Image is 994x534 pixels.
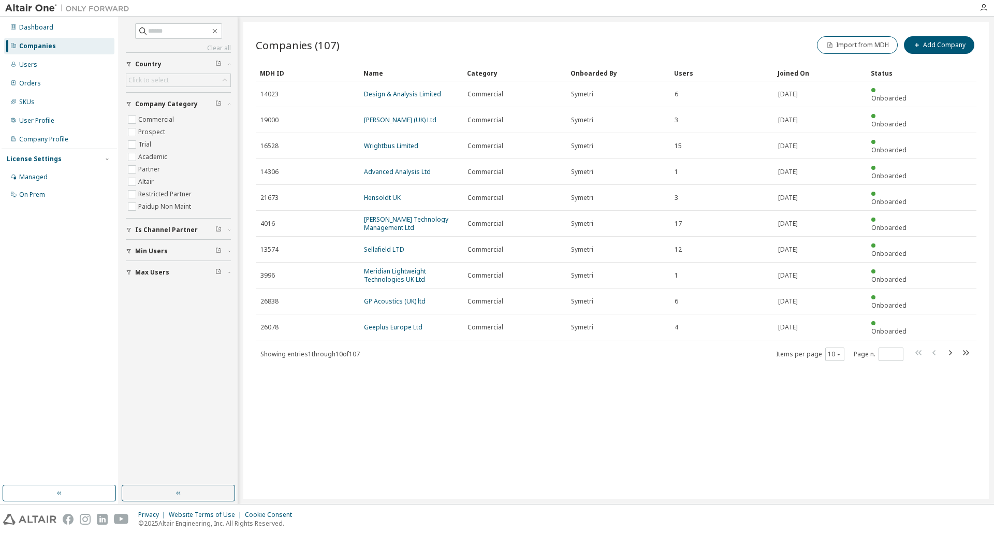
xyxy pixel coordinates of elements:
button: Company Category [126,93,231,116]
span: Commercial [467,142,503,150]
span: Country [135,60,162,68]
span: [DATE] [778,90,798,98]
div: SKUs [19,98,35,106]
a: [PERSON_NAME] (UK) Ltd [364,116,436,124]
a: Design & Analysis Limited [364,90,441,98]
a: Sellafield LTD [364,245,404,254]
div: Category [467,65,562,81]
span: Commercial [467,90,503,98]
span: Clear filter [215,268,222,277]
div: Click to select [126,74,230,86]
label: Paidup Non Maint [138,200,193,213]
div: Click to select [128,76,169,84]
div: Name [363,65,459,81]
div: Companies [19,42,56,50]
div: Users [19,61,37,69]
span: Commercial [467,116,503,124]
span: Onboarded [871,275,907,284]
span: 1 [675,271,678,280]
span: Symetri [571,220,593,228]
span: [DATE] [778,297,798,306]
p: © 2025 Altair Engineering, Inc. All Rights Reserved. [138,519,298,528]
span: Commercial [467,297,503,306]
div: License Settings [7,155,62,163]
a: Clear all [126,44,231,52]
div: Company Profile [19,135,68,143]
span: Symetri [571,168,593,176]
div: Managed [19,173,48,181]
img: youtube.svg [114,514,129,525]
span: [DATE] [778,220,798,228]
span: Symetri [571,323,593,331]
img: altair_logo.svg [3,514,56,525]
span: [DATE] [778,116,798,124]
span: Companies (107) [256,38,340,52]
span: Items per page [776,348,844,361]
a: Advanced Analysis Ltd [364,167,431,176]
span: [DATE] [778,194,798,202]
button: 10 [828,350,842,358]
span: 13574 [260,246,279,254]
span: [DATE] [778,323,798,331]
img: linkedin.svg [97,514,108,525]
img: instagram.svg [80,514,91,525]
button: Max Users [126,261,231,284]
span: 3 [675,116,678,124]
span: Is Channel Partner [135,226,198,234]
button: Country [126,53,231,76]
span: 14023 [260,90,279,98]
span: Symetri [571,271,593,280]
span: Onboarded [871,249,907,258]
div: MDH ID [260,65,355,81]
div: Status [871,65,914,81]
span: Commercial [467,194,503,202]
span: [DATE] [778,142,798,150]
span: Onboarded [871,146,907,154]
span: [DATE] [778,271,798,280]
a: Geeplus Europe Ltd [364,323,422,331]
span: Company Category [135,100,198,108]
span: 15 [675,142,682,150]
span: Commercial [467,323,503,331]
span: Onboarded [871,120,907,128]
span: 4 [675,323,678,331]
span: 3 [675,194,678,202]
span: 6 [675,90,678,98]
span: Min Users [135,247,168,255]
span: Onboarded [871,197,907,206]
span: Page n. [854,348,903,361]
div: Joined On [778,65,863,81]
img: Altair One [5,3,135,13]
span: Max Users [135,268,169,277]
div: Onboarded By [571,65,666,81]
span: Commercial [467,220,503,228]
span: Onboarded [871,301,907,310]
span: [DATE] [778,246,798,254]
span: Symetri [571,116,593,124]
span: Clear filter [215,100,222,108]
span: 12 [675,246,682,254]
label: Prospect [138,126,167,138]
span: 21673 [260,194,279,202]
span: Symetri [571,246,593,254]
span: Clear filter [215,60,222,68]
span: 14306 [260,168,279,176]
span: 26838 [260,297,279,306]
span: Commercial [467,271,503,280]
span: 26078 [260,323,279,331]
label: Partner [138,163,162,176]
div: Website Terms of Use [169,511,245,519]
label: Trial [138,138,153,151]
span: [DATE] [778,168,798,176]
button: Min Users [126,240,231,263]
a: Wrightbus Limited [364,141,418,150]
label: Restricted Partner [138,188,194,200]
span: Symetri [571,90,593,98]
label: Altair [138,176,156,188]
span: Onboarded [871,94,907,103]
div: Users [674,65,769,81]
span: Symetri [571,194,593,202]
span: 19000 [260,116,279,124]
div: Orders [19,79,41,88]
span: Showing entries 1 through 10 of 107 [260,350,360,358]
